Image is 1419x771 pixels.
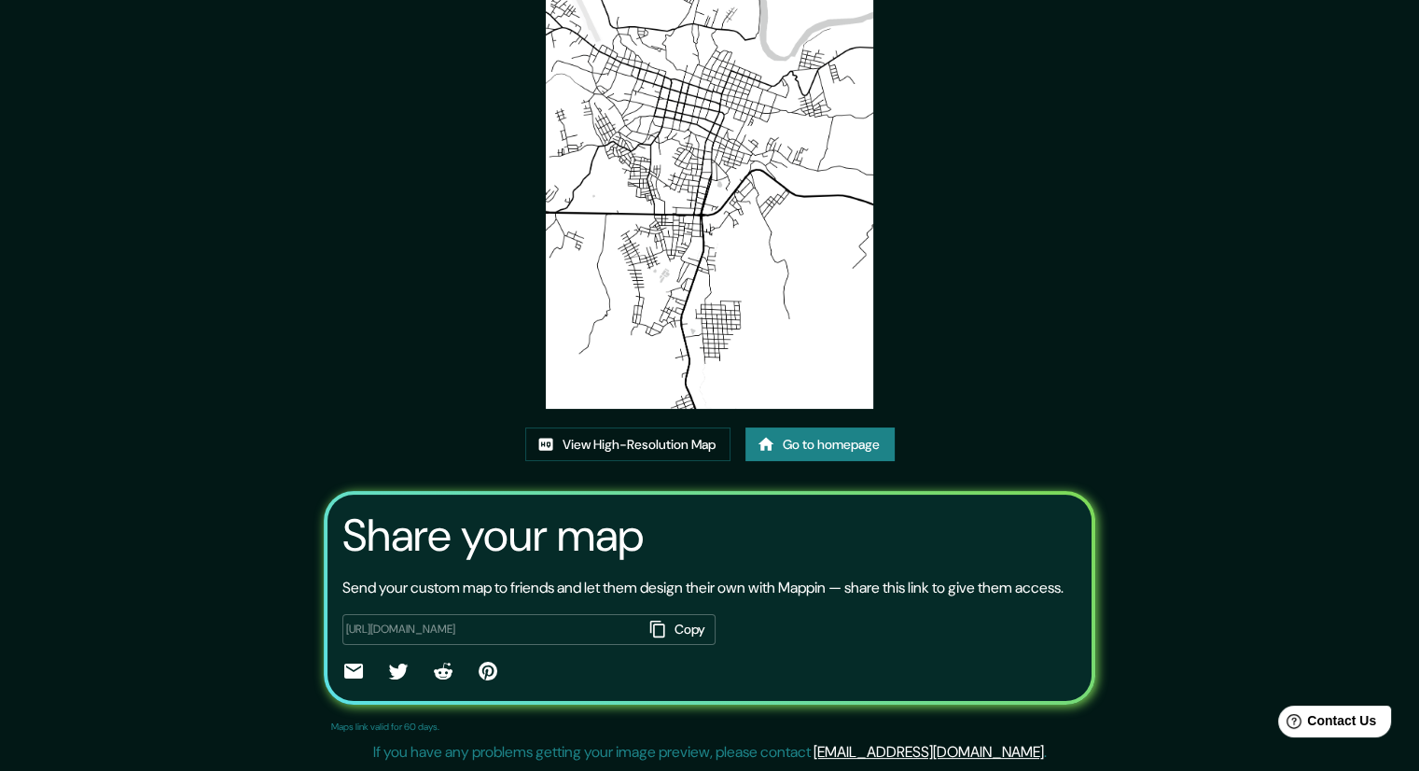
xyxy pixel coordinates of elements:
[373,741,1047,764] p: If you have any problems getting your image preview, please contact .
[1253,698,1398,750] iframe: Help widget launcher
[331,720,439,734] p: Maps link valid for 60 days.
[342,577,1064,599] p: Send your custom map to friends and let them design their own with Mappin — share this link to gi...
[814,742,1044,762] a: [EMAIL_ADDRESS][DOMAIN_NAME]
[342,510,644,562] h3: Share your map
[643,614,716,645] button: Copy
[525,428,730,462] a: View High-Resolution Map
[745,428,895,462] a: Go to homepage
